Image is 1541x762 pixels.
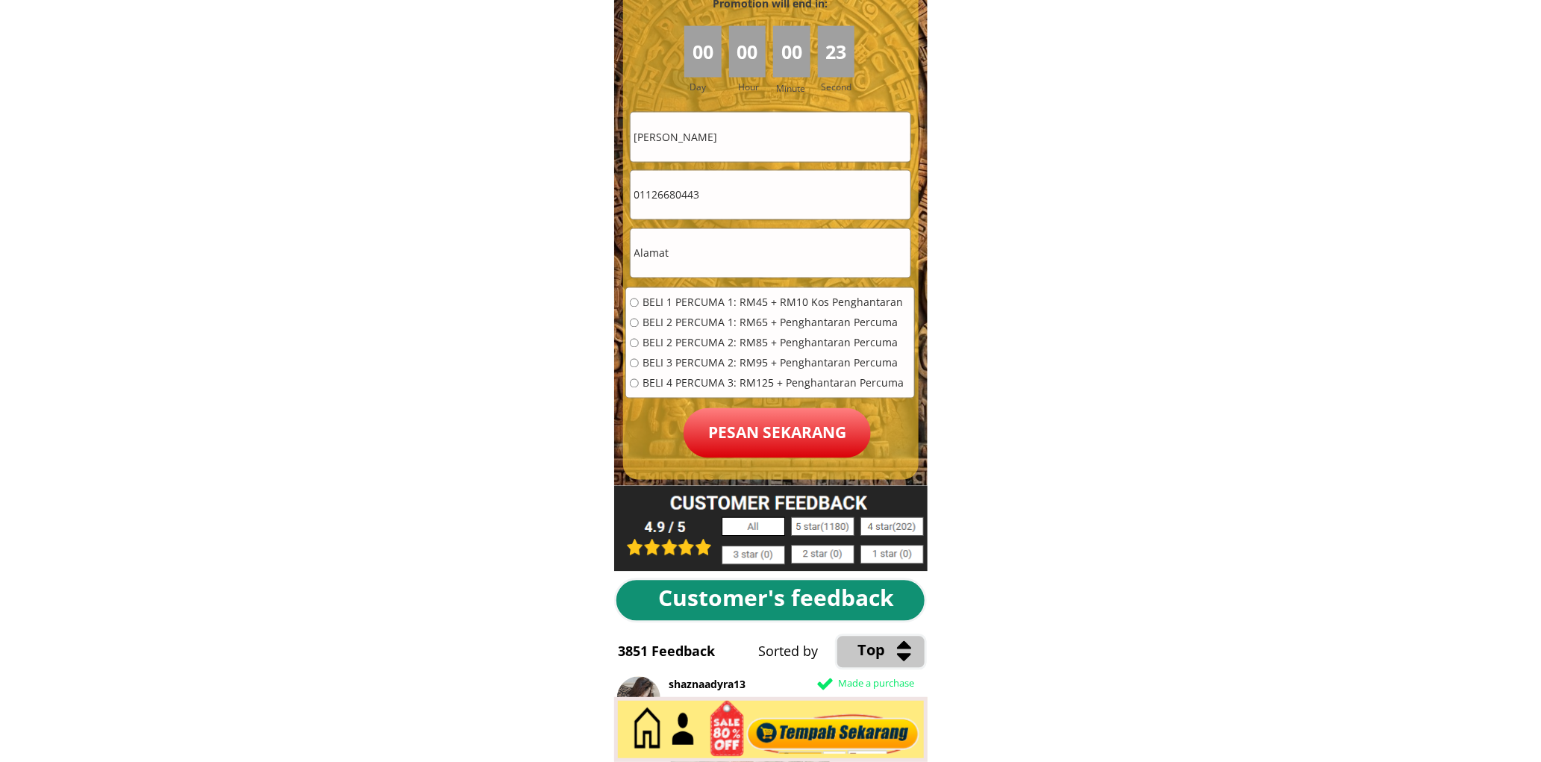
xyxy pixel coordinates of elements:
[839,676,998,692] div: Made a purchase
[631,113,910,161] input: Nama
[658,581,906,616] div: Customer's feedback
[619,641,737,663] div: 3851 Feedback
[631,229,910,278] input: Alamat
[643,298,904,308] span: BELI 1 PERCUMA 1: RM45 + RM10 Kos Penghantaran
[776,81,809,96] h3: Minute
[643,378,904,389] span: BELI 4 PERCUMA 3: RM125 + Penghantaran Percuma
[669,677,1019,693] div: shaznaadyra13
[738,80,769,94] h3: Hour
[631,171,910,219] input: Telefon
[690,80,727,94] h3: Day
[643,358,904,369] span: BELI 3 PERCUMA 2: RM95 + Penghantaran Percuma
[643,338,904,349] span: BELI 2 PERCUMA 2: RM85 + Penghantaran Percuma
[858,639,993,663] div: Top
[759,641,1109,663] div: Sorted by
[822,80,858,94] h3: Second
[643,318,904,328] span: BELI 2 PERCUMA 1: RM65 + Penghantaran Percuma
[684,408,871,458] p: Pesan sekarang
